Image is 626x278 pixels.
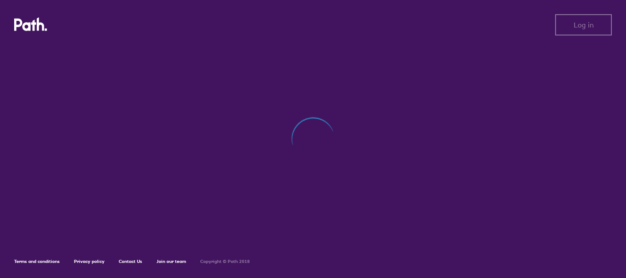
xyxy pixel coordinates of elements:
[74,258,105,264] a: Privacy policy
[156,258,186,264] a: Join our team
[14,258,60,264] a: Terms and conditions
[119,258,142,264] a: Contact Us
[555,14,612,35] button: Log in
[200,259,250,264] h6: Copyright © Path 2018
[574,21,594,29] span: Log in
